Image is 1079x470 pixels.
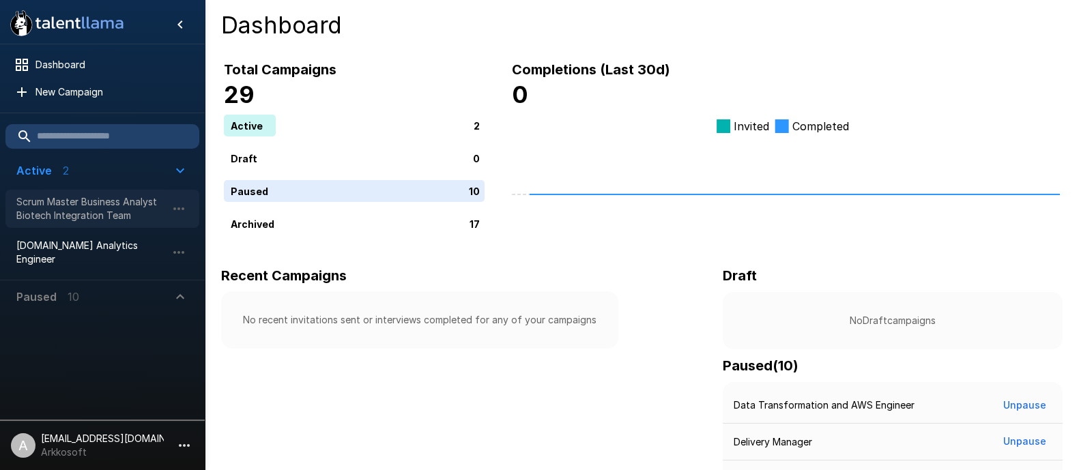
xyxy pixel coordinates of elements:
[745,314,1041,327] p: No Draft campaigns
[224,61,336,78] b: Total Campaigns
[243,313,596,327] p: No recent invitations sent or interviews completed for any of your campaigns
[470,216,480,231] p: 17
[512,61,670,78] b: Completions (Last 30d)
[723,267,757,284] b: Draft
[998,393,1052,418] button: Unpause
[224,80,255,108] b: 29
[734,398,915,412] p: Data Transformation and AWS Engineer
[474,118,480,132] p: 2
[221,267,347,284] b: Recent Campaigns
[998,429,1052,454] button: Unpause
[512,80,528,108] b: 0
[473,151,480,165] p: 0
[723,357,799,374] b: Paused ( 10 )
[221,11,1063,40] h4: Dashboard
[469,183,480,198] p: 10
[734,435,812,449] p: Delivery Manager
